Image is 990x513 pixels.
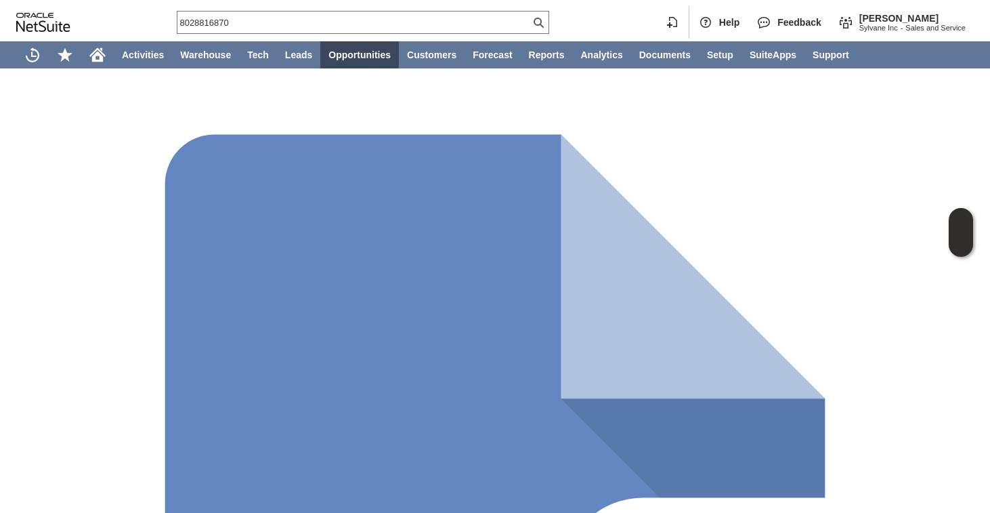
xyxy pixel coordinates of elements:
[57,47,73,63] svg: Shortcuts
[859,24,898,32] span: Sylvane Inc
[530,14,546,30] svg: Search
[949,233,973,258] span: Oracle Guided Learning Widget. To move around, please hold and drag
[699,41,741,68] a: Setup
[177,14,530,30] input: Search
[905,24,966,32] span: Sales and Service
[813,49,849,60] span: Support
[277,41,320,68] a: Leads
[247,49,269,60] span: Tech
[172,41,239,68] a: Warehouse
[49,41,81,68] div: Shortcuts
[89,47,106,63] svg: Home
[16,41,49,68] a: Recent Records
[748,3,830,41] div: Feedback
[656,3,689,41] div: Create New
[81,41,114,68] a: Home
[465,41,520,68] a: Forecast
[573,41,631,68] a: Analytics
[901,24,903,32] span: -
[804,41,857,68] a: Support
[239,41,277,68] a: Tech
[285,49,312,60] span: Leads
[689,3,748,41] div: Help
[16,13,70,32] svg: logo
[122,49,164,60] span: Activities
[777,17,821,28] span: Feedback
[399,41,465,68] a: Customers
[830,3,974,41] div: Change Role
[320,41,399,68] a: Opportunities
[639,49,691,60] span: Documents
[473,49,512,60] span: Forecast
[859,13,966,24] span: [PERSON_NAME]
[114,41,172,68] a: Activities
[328,49,391,60] span: Opportunities
[719,17,739,28] span: Help
[581,49,623,60] span: Analytics
[180,49,231,60] span: Warehouse
[529,49,565,60] span: Reports
[521,41,573,68] a: Reports
[741,41,804,68] a: SuiteApps
[949,208,973,257] iframe: Click here to launch Oracle Guided Learning Help Panel
[407,49,456,60] span: Customers
[750,49,796,60] span: SuiteApps
[631,41,699,68] a: Documents
[707,49,733,60] span: Setup
[24,47,41,63] svg: Recent Records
